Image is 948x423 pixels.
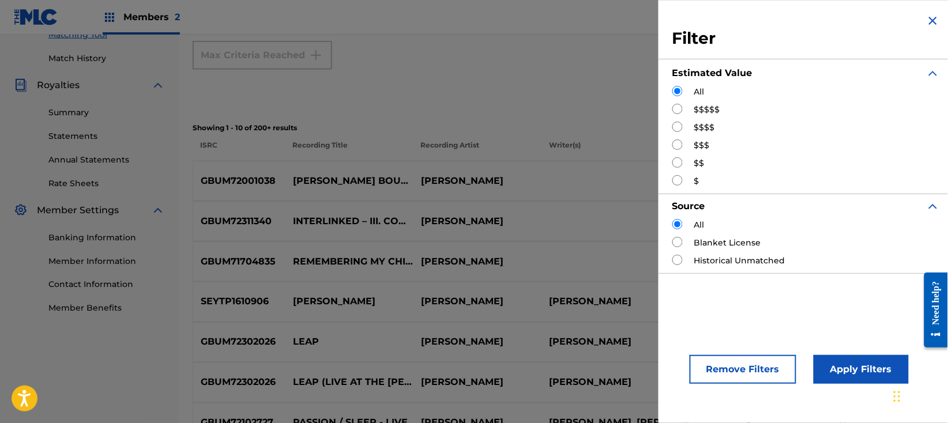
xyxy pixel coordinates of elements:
p: Showing 1 - 10 of 200+ results [193,123,934,133]
label: $ [694,175,699,187]
p: [PERSON_NAME] [413,214,541,228]
h3: Filter [672,28,940,49]
p: [PERSON_NAME] [413,376,541,390]
p: [PERSON_NAME] [285,295,413,309]
p: Recording Title [285,140,413,161]
span: Royalties [37,78,80,92]
span: 2 [175,12,180,22]
label: All [694,219,705,231]
a: Matching Tool [48,29,165,41]
p: GBUM72302026 [193,376,285,390]
label: $$$$ [694,122,715,134]
p: [PERSON_NAME] [541,376,669,390]
p: SEYTP1610906 [193,295,285,309]
a: Rate Sheets [48,177,165,190]
div: Drag [894,379,901,414]
label: Blanket License [694,237,761,249]
label: $$$ [694,139,710,152]
img: expand [926,199,940,213]
p: REMEMBERING MY CHILDHOOD [285,255,413,269]
a: Summary [48,107,165,119]
a: Match History [48,52,165,65]
img: expand [926,66,940,80]
label: Historical Unmatched [694,255,785,267]
p: Writer(s) [541,140,670,161]
a: Member Information [48,255,165,267]
p: GBUM72302026 [193,335,285,349]
p: [PERSON_NAME] [541,295,669,309]
p: [PERSON_NAME] BOULEVARD (LIVE AT TEMPO RUBATO, [GEOGRAPHIC_DATA] / 2020) [285,174,413,188]
p: ISRC [193,140,285,161]
p: [PERSON_NAME] [541,335,669,349]
button: Apply Filters [814,355,909,384]
strong: Source [672,201,705,211]
p: INTERLINKED – III. COMMUNICATION [285,214,413,228]
p: LEAP (LIVE AT THE [PERSON_NAME][GEOGRAPHIC_DATA], [GEOGRAPHIC_DATA] / 2022) [285,376,413,390]
p: Recording Artist [413,140,541,161]
p: GBUM72311340 [193,214,285,228]
strong: Estimated Value [672,67,753,78]
a: Banking Information [48,232,165,244]
img: Member Settings [14,203,28,217]
button: Remove Filters [690,355,796,384]
iframe: Chat Widget [890,368,948,423]
img: expand [151,78,165,92]
a: Member Benefits [48,303,165,315]
p: [PERSON_NAME] [413,255,541,269]
p: GBUM72001038 [193,174,285,188]
span: Members [123,10,180,24]
img: Royalties [14,78,28,92]
p: LEAP [285,335,413,349]
a: Contact Information [48,279,165,291]
label: All [694,86,705,98]
img: Top Rightsholders [103,10,116,24]
p: [PERSON_NAME] [413,335,541,349]
span: Member Settings [37,203,119,217]
img: expand [151,203,165,217]
p: [PERSON_NAME] [413,174,541,188]
label: $$ [694,157,705,169]
img: close [926,14,940,28]
p: [PERSON_NAME] [413,295,541,309]
img: MLC Logo [14,9,58,25]
a: Statements [48,130,165,142]
a: Annual Statements [48,154,165,166]
p: GBUM71704835 [193,255,285,269]
label: $$$$$ [694,104,720,116]
iframe: Resource Center [916,264,948,357]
